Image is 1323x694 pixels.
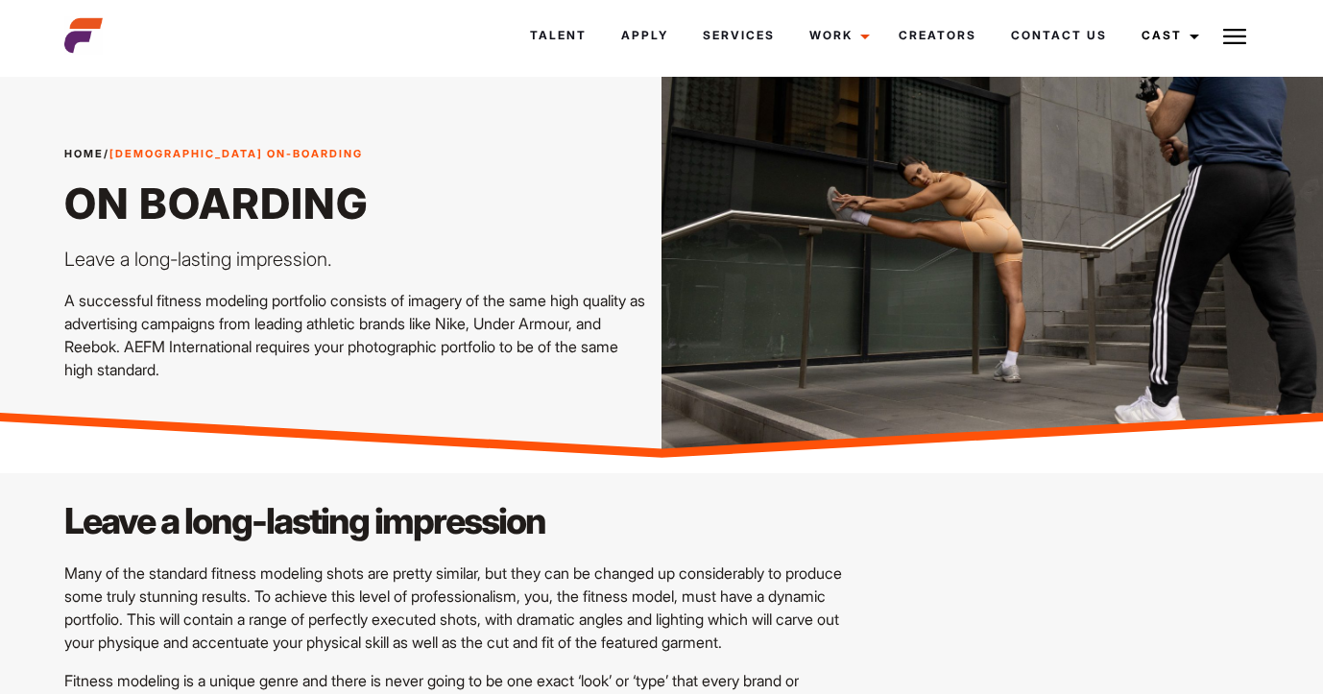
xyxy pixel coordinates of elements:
h2: Leave a long-lasting impression [64,496,853,546]
p: Many of the standard fitness modeling shots are pretty similar, but they can be changed up consid... [64,562,853,654]
p: A successful fitness modeling portfolio consists of imagery of the same high quality as advertisi... [64,289,650,381]
a: Cast [1124,10,1211,61]
p: Leave a long-lasting impression. [64,245,650,274]
a: Talent [513,10,604,61]
a: Home [64,147,104,160]
h1: On Boarding [64,178,650,229]
strong: [DEMOGRAPHIC_DATA] On-Boarding [109,147,363,160]
a: Work [792,10,881,61]
img: Burger icon [1223,25,1246,48]
a: Services [686,10,792,61]
img: cropped-aefm-brand-fav-22-square.png [64,16,103,55]
a: Creators [881,10,994,61]
a: Contact Us [994,10,1124,61]
span: / [64,146,363,162]
a: Apply [604,10,686,61]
